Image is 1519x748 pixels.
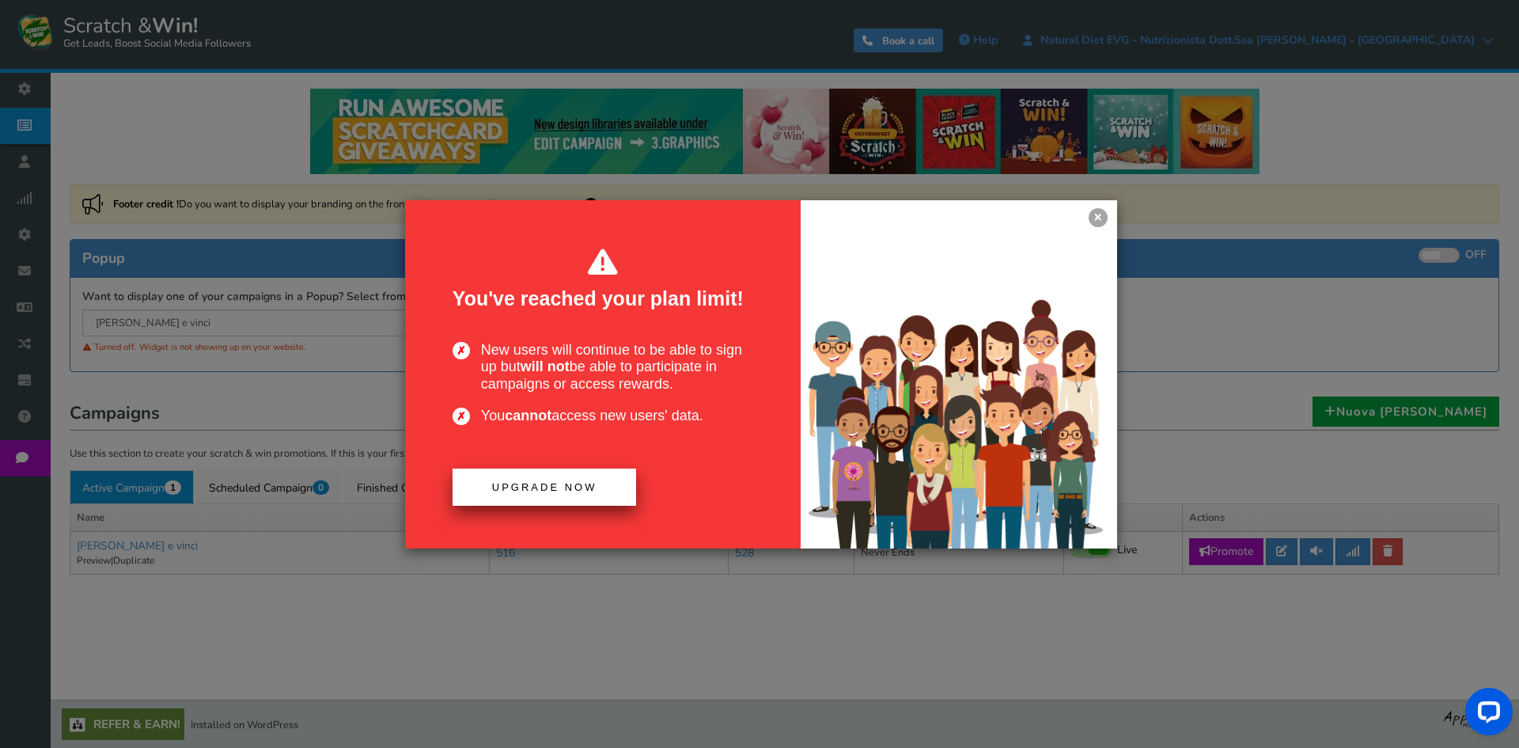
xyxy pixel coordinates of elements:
iframe: LiveChat chat widget [1453,682,1519,748]
b: cannot [505,408,551,423]
a: × [1089,208,1108,227]
span: Upgrade now [492,481,597,493]
span: You access new users' data. [453,408,753,425]
b: will not [521,359,570,374]
img: Increased users [801,232,1117,549]
span: New users will continue to be able to sign up but be able to participate in campaigns or access r... [453,342,753,393]
a: Upgrade now [453,469,637,506]
span: You've reached your plan limit! [453,248,753,310]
